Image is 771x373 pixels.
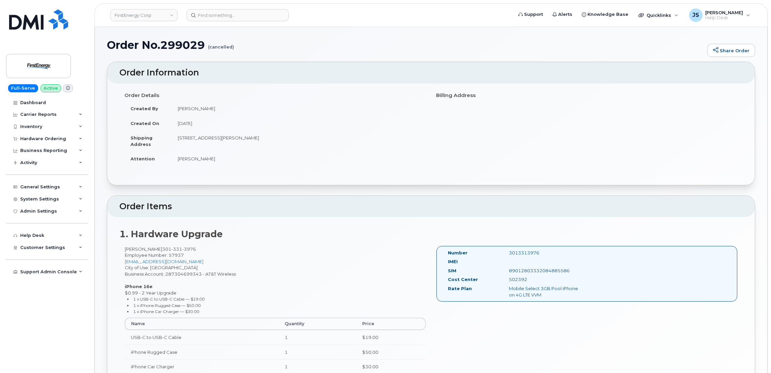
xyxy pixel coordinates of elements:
[125,284,152,289] strong: iPhone 16e
[119,228,223,240] strong: 1. Hardware Upgrade
[448,258,458,265] label: IMEI
[172,101,426,116] td: [PERSON_NAME]
[125,252,184,258] span: Employee Number: 57937
[131,106,158,111] strong: Created By
[356,345,426,360] td: $50.00
[279,345,356,360] td: 1
[107,39,704,51] h1: Order No.299029
[131,121,159,126] strong: Created On
[504,276,590,283] div: 502392
[356,330,426,345] td: $19.00
[172,130,426,151] td: [STREET_ADDRESS][PERSON_NAME]
[279,318,356,330] th: Quantity
[436,93,738,98] h4: Billing Address
[504,250,590,256] div: 3013313976
[133,297,205,302] small: 1 x USB-C to USB-C Cable — $19.00
[125,330,279,345] td: USB-C to USB-C Cable
[448,276,478,283] label: Cost Center
[125,259,203,264] a: [EMAIL_ADDRESS][DOMAIN_NAME]
[504,268,590,274] div: 89012803332084885586
[279,330,356,345] td: 1
[119,202,743,211] h2: Order Items
[208,39,234,50] small: (cancelled)
[172,151,426,166] td: [PERSON_NAME]
[182,246,196,252] span: 3976
[356,318,426,330] th: Price
[448,285,472,292] label: Rate Plan
[504,285,590,298] div: Mobile Select 3GB Pool iPhone on 4G LTE VVM
[707,44,755,57] a: Share Order
[124,93,426,98] h4: Order Details
[171,246,182,252] span: 331
[133,309,199,314] small: 1 x iPhone Car Charger — $30.00
[448,250,467,256] label: Number
[131,156,155,161] strong: Attention
[133,303,201,308] small: 1 x iPhone Rugged Case — $50.00
[125,345,279,360] td: iPhone Rugged Case
[125,318,279,330] th: Name
[448,268,456,274] label: SIM
[162,246,196,252] span: 301
[119,68,743,77] h2: Order Information
[131,135,152,147] strong: Shipping Address
[172,116,426,131] td: [DATE]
